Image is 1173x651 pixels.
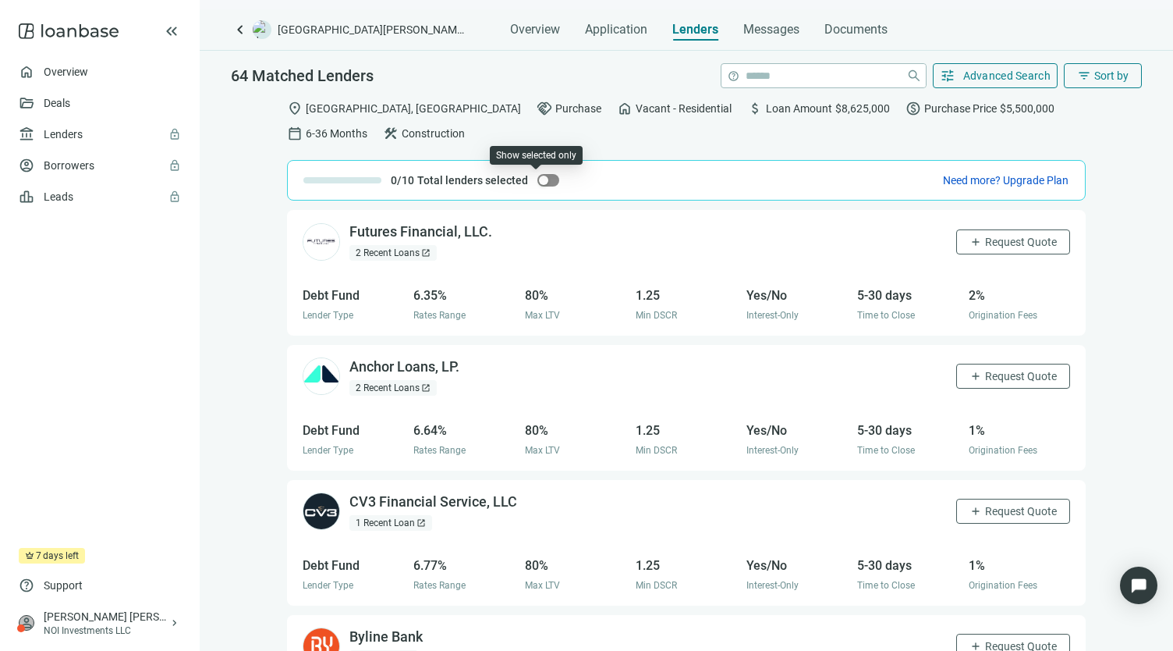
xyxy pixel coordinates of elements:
[525,556,626,575] div: 80%
[636,421,737,440] div: 1.25
[19,578,34,593] span: help
[636,445,677,456] span: Min DSCR
[746,556,848,575] div: Yes/No
[857,286,959,305] div: 5-30 days
[985,505,1057,518] span: Request Quote
[969,445,1037,456] span: Origination Fees
[303,358,340,395] img: 5c8cc5c1-73bd-4f7b-a661-13a8605ed7a0.png
[1077,69,1091,83] span: filter_list
[303,556,404,575] div: Debt Fund
[44,97,70,109] a: Deals
[963,69,1051,82] span: Advanced Search
[985,236,1057,248] span: Request Quote
[231,20,250,39] a: keyboard_arrow_left
[383,126,399,141] span: construction
[413,421,515,440] div: 6.64%
[969,580,1037,591] span: Origination Fees
[933,63,1058,88] button: tuneAdvanced Search
[585,22,647,37] span: Application
[746,286,848,305] div: Yes/No
[969,236,982,248] span: add
[391,173,414,188] span: 0/10
[278,22,465,37] span: [GEOGRAPHIC_DATA][PERSON_NAME]
[168,190,181,203] span: lock
[1094,69,1129,82] span: Sort by
[417,173,528,188] span: Total lenders selected
[746,310,799,321] span: Interest-Only
[985,370,1057,382] span: Request Quote
[287,126,303,141] span: calendar_today
[413,310,466,321] span: Rates Range
[36,548,41,564] span: 7
[636,310,677,321] span: Min DSCR
[168,617,181,629] span: keyboard_arrow_right
[857,445,915,456] span: Time to Close
[905,101,1054,116] div: Purchase Price
[969,556,1070,575] div: 1%
[253,20,271,39] img: deal-logo
[525,580,560,591] span: Max LTV
[969,286,1070,305] div: 2%
[413,580,466,591] span: Rates Range
[510,22,560,37] span: Overview
[525,445,560,456] span: Max LTV
[44,578,83,593] span: Support
[537,101,552,116] span: handshake
[956,364,1070,389] button: addRequest Quote
[402,125,465,142] span: Construction
[349,380,437,396] div: 2 Recent Loans
[306,100,521,117] span: [GEOGRAPHIC_DATA], [GEOGRAPHIC_DATA]
[303,223,340,261] img: 8550e0fb-f6c4-46bb-adf5-18969ea6ad4e
[349,493,517,512] div: CV3 Financial Service, LLC
[303,421,404,440] div: Debt Fund
[969,310,1037,321] span: Origination Fees
[303,286,404,305] div: Debt Fund
[25,551,34,560] span: crown
[413,445,466,456] span: Rates Range
[969,421,1070,440] div: 1%
[942,173,1069,188] button: Need more? Upgrade Plan
[168,159,181,172] span: lock
[747,101,890,116] div: Loan Amount
[349,358,459,377] div: Anchor Loans, LP.
[44,624,168,637] div: NOI Investments LLC
[617,101,633,116] span: home
[162,22,181,41] button: keyboard_double_arrow_left
[672,22,718,37] span: Lenders
[905,101,921,116] span: paid
[746,421,848,440] div: Yes/No
[525,286,626,305] div: 80%
[857,310,915,321] span: Time to Close
[303,445,353,456] span: Lender Type
[1120,567,1157,604] div: Open Intercom Messenger
[496,149,576,162] div: Show selected only
[636,286,737,305] div: 1.25
[835,100,890,117] span: $8,625,000
[525,421,626,440] div: 80%
[43,548,79,564] span: days left
[349,245,437,261] div: 2 Recent Loans
[413,556,515,575] div: 6.77%
[943,174,1068,187] span: Need more? Upgrade Plan
[413,286,515,305] div: 6.35%
[636,556,737,575] div: 1.25
[44,609,168,624] div: [PERSON_NAME] [PERSON_NAME]
[168,128,181,141] span: lock
[636,100,732,117] span: Vacant - Residential
[303,310,353,321] span: Lender Type
[969,505,982,518] span: add
[287,101,303,116] span: location_on
[857,556,959,575] div: 5-30 days
[555,100,601,117] span: Purchase
[44,66,88,78] a: Overview
[421,248,431,258] span: open_in_new
[940,68,955,84] span: tune
[349,628,423,647] div: Byline Bank
[1064,63,1142,88] button: filter_listSort by
[857,421,959,440] div: 5-30 days
[1000,100,1054,117] span: $5,500,000
[824,22,888,37] span: Documents
[303,580,353,591] span: Lender Type
[746,445,799,456] span: Interest-Only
